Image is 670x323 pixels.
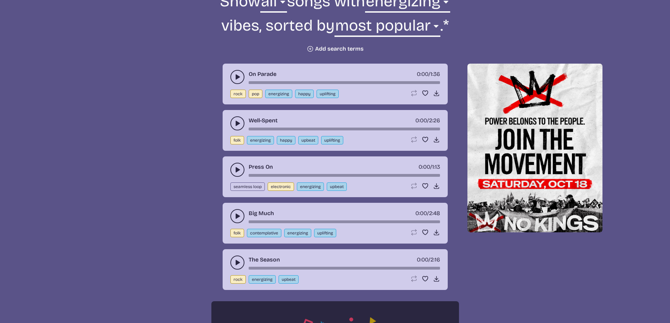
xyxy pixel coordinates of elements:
button: play-pause toggle [230,70,244,84]
button: Loop [410,275,417,282]
button: Favorite [422,275,429,282]
a: Well-Spent [249,116,277,125]
div: / [415,116,440,125]
span: timer [415,117,427,124]
div: / [419,163,440,171]
span: 2:16 [430,256,440,263]
div: song-time-bar [249,174,440,177]
span: timer [415,210,427,217]
span: timer [417,256,428,263]
button: folk [230,136,244,144]
button: folk [230,229,244,237]
button: uplifting [321,136,343,144]
button: Favorite [422,136,429,143]
button: Add search terms [307,45,364,52]
div: / [417,70,440,78]
button: upbeat [298,136,318,144]
button: rock [230,90,246,98]
button: contemplative [247,229,281,237]
div: / [417,256,440,264]
span: 2:48 [429,210,440,217]
div: song-time-bar [249,267,440,270]
button: pop [249,90,262,98]
span: 1:36 [430,71,440,77]
span: timer [419,163,430,170]
button: upbeat [279,275,299,284]
a: On Parade [249,70,276,78]
div: / [415,209,440,218]
div: song-time-bar [249,81,440,84]
a: Press On [249,163,273,171]
button: play-pause toggle [230,163,244,177]
button: play-pause toggle [230,116,244,130]
button: Favorite [422,90,429,97]
a: The Season [249,256,280,264]
button: rock [230,275,246,284]
button: seamless loop [230,182,265,191]
button: energizing [297,182,324,191]
select: sorting [334,15,440,40]
button: uplifting [317,90,339,98]
button: Favorite [422,182,429,189]
span: 2:26 [429,117,440,124]
img: Help save our democracy! [467,64,602,232]
button: uplifting [314,229,336,237]
button: upbeat [327,182,347,191]
div: song-time-bar [249,128,440,130]
button: electronic [268,182,294,191]
button: play-pause toggle [230,209,244,223]
a: Big Much [249,209,274,218]
span: 1:13 [432,163,440,170]
button: Loop [410,182,417,189]
button: energizing [265,90,292,98]
button: Loop [410,229,417,236]
button: Loop [410,136,417,143]
span: timer [417,71,428,77]
button: energizing [284,229,311,237]
button: Favorite [422,229,429,236]
button: Loop [410,90,417,97]
div: song-time-bar [249,220,440,223]
button: play-pause toggle [230,256,244,270]
button: energizing [247,136,274,144]
button: energizing [249,275,276,284]
button: happy [277,136,295,144]
button: happy [295,90,314,98]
